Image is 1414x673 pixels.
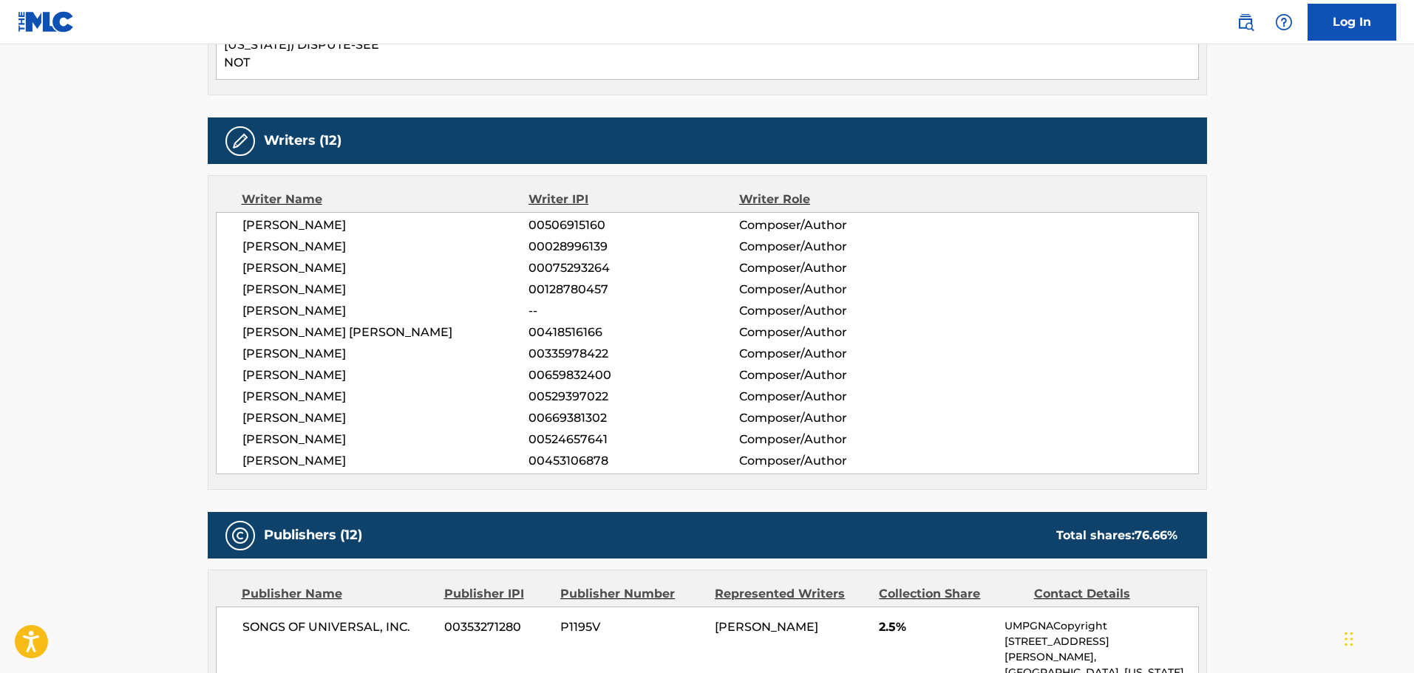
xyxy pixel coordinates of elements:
[1034,585,1177,603] div: Contact Details
[879,585,1022,603] div: Collection Share
[528,345,738,363] span: 00335978422
[231,132,249,150] img: Writers
[739,452,931,470] span: Composer/Author
[1340,602,1414,673] iframe: Chat Widget
[242,324,529,341] span: [PERSON_NAME] [PERSON_NAME]
[1275,13,1293,31] img: help
[528,259,738,277] span: 00075293264
[1231,7,1260,37] a: Public Search
[739,191,931,208] div: Writer Role
[528,366,738,384] span: 00659832400
[528,191,739,208] div: Writer IPI
[739,238,931,256] span: Composer/Author
[242,259,529,277] span: [PERSON_NAME]
[444,585,549,603] div: Publisher IPI
[242,618,434,636] span: SONGS OF UNIVERSAL, INC.
[1005,634,1197,665] p: [STREET_ADDRESS][PERSON_NAME],
[242,452,529,470] span: [PERSON_NAME]
[528,216,738,234] span: 00506915160
[242,345,529,363] span: [PERSON_NAME]
[1005,618,1197,634] p: UMPGNACopyright
[739,259,931,277] span: Composer/Author
[739,324,931,341] span: Composer/Author
[242,366,529,384] span: [PERSON_NAME]
[560,618,704,636] span: P1195V
[1269,7,1299,37] div: Help
[560,585,704,603] div: Publisher Number
[528,431,738,448] span: 00524657641
[242,281,529,298] span: [PERSON_NAME]
[528,302,738,320] span: --
[739,281,931,298] span: Composer/Author
[264,527,362,544] h5: Publishers (12)
[715,585,868,603] div: Represented Writers
[879,618,993,636] span: 2.5%
[231,527,249,544] img: Publishers
[1056,527,1177,544] div: Total shares:
[242,238,529,256] span: [PERSON_NAME]
[242,216,529,234] span: [PERSON_NAME]
[528,324,738,341] span: 00418516166
[739,216,931,234] span: Composer/Author
[242,191,529,208] div: Writer Name
[528,388,738,406] span: 00529397022
[264,132,341,149] h5: Writers (12)
[1308,4,1396,41] a: Log In
[528,452,738,470] span: 00453106878
[18,11,75,33] img: MLC Logo
[528,281,738,298] span: 00128780457
[444,618,549,636] span: 00353271280
[739,431,931,448] span: Composer/Author
[739,345,931,363] span: Composer/Author
[242,409,529,427] span: [PERSON_NAME]
[715,620,818,634] span: [PERSON_NAME]
[1237,13,1254,31] img: search
[242,431,529,448] span: [PERSON_NAME]
[242,585,433,603] div: Publisher Name
[528,409,738,427] span: 00669381302
[739,388,931,406] span: Composer/Author
[739,409,931,427] span: Composer/Author
[739,302,931,320] span: Composer/Author
[739,366,931,384] span: Composer/Author
[242,302,529,320] span: [PERSON_NAME]
[242,388,529,406] span: [PERSON_NAME]
[528,238,738,256] span: 00028996139
[1135,528,1177,542] span: 76.66 %
[1345,617,1353,661] div: Drag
